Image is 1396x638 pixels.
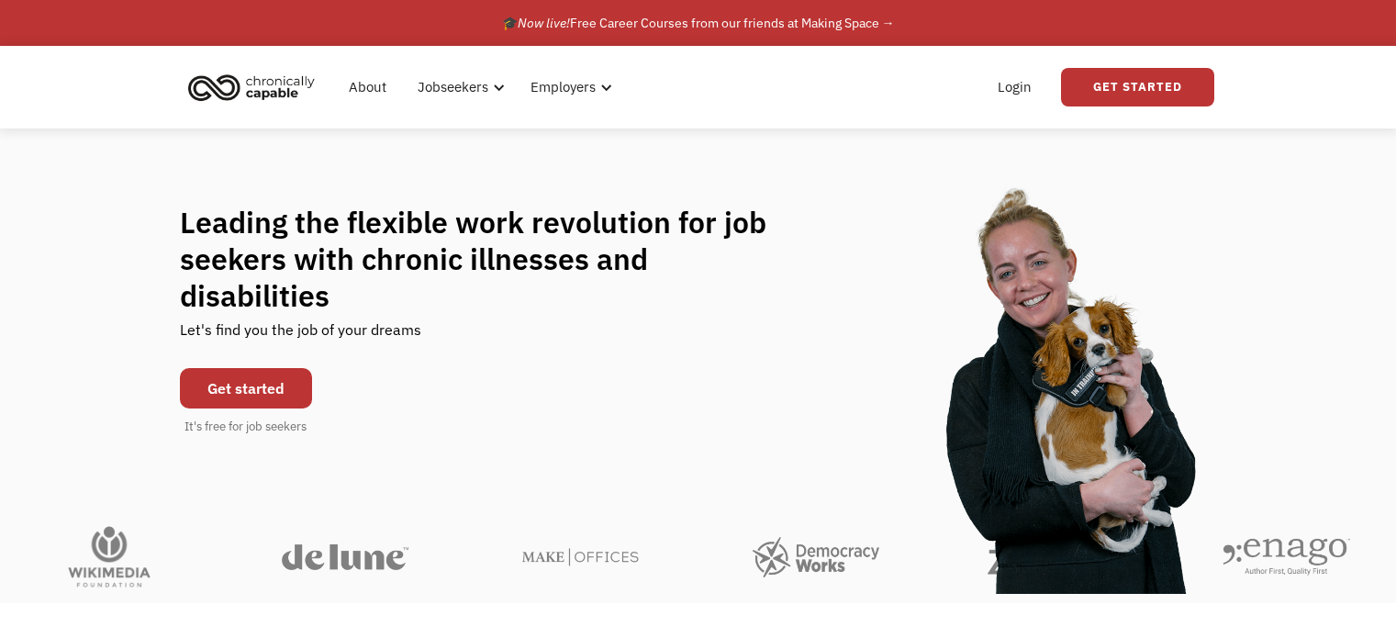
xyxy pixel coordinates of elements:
div: Jobseekers [418,76,488,98]
a: Login [987,58,1043,117]
a: About [338,58,397,117]
div: It's free for job seekers [184,418,307,436]
em: Now live! [518,15,570,31]
h1: Leading the flexible work revolution for job seekers with chronic illnesses and disabilities [180,204,802,314]
div: Jobseekers [407,58,510,117]
a: Get Started [1061,68,1214,106]
div: Employers [519,58,618,117]
div: Employers [530,76,596,98]
a: Get started [180,368,312,409]
div: Let's find you the job of your dreams [180,314,421,359]
div: 🎓 Free Career Courses from our friends at Making Space → [502,12,895,34]
img: Chronically Capable logo [183,67,320,107]
a: home [183,67,329,107]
